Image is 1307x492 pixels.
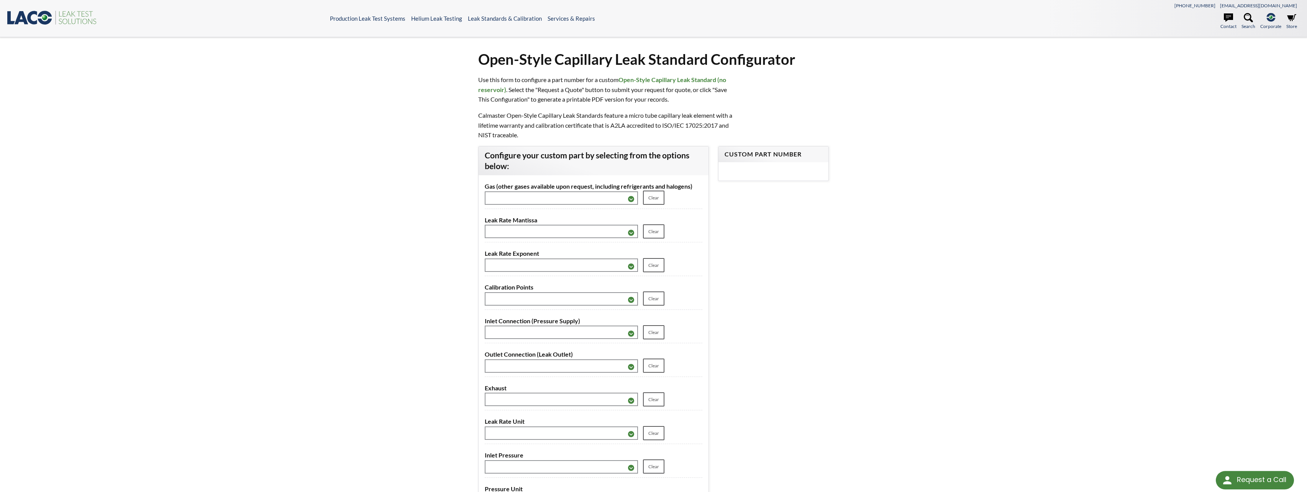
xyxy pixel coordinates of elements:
[485,316,702,326] label: Inlet Connection (Pressure Supply)
[643,258,664,272] a: Clear
[1237,471,1286,489] div: Request a Call
[1220,13,1236,30] a: Contact
[485,383,702,393] label: Exhaust
[478,50,829,69] h1: Open-Style Capillary Leak Standard Configurator
[1174,3,1215,8] a: [PHONE_NUMBER]
[411,15,462,22] a: Helium Leak Testing
[478,75,735,104] p: Use this form to configure a part number for a custom . Select the "Request a Quote" button to su...
[1241,13,1255,30] a: Search
[1221,474,1233,486] img: round button
[485,215,702,225] label: Leak Rate Mantissa
[485,450,702,460] label: Inlet Pressure
[643,224,664,239] a: Clear
[643,392,664,406] a: Clear
[330,15,405,22] a: Production Leak Test Systems
[643,325,664,339] a: Clear
[485,416,702,426] label: Leak Rate Unit
[485,349,702,359] label: Outlet Connection (Leak Outlet)
[485,181,702,191] label: Gas (other gases available upon request, including refrigerants and halogens)
[643,459,664,474] a: Clear
[643,359,664,373] a: Clear
[1220,3,1297,8] a: [EMAIL_ADDRESS][DOMAIN_NAME]
[1260,23,1281,30] span: Corporate
[485,150,702,171] h3: Configure your custom part by selecting from the options below:
[485,248,702,258] label: Leak Rate Exponent
[478,76,726,93] strong: Open-Style Capillary Leak Standard (no reservoir)
[725,150,822,158] h4: Custom Part Number
[643,426,664,440] a: Clear
[1286,13,1297,30] a: Store
[468,15,542,22] a: Leak Standards & Calibration
[1216,471,1294,489] div: Request a Call
[485,282,702,292] label: Calibration Points
[478,110,735,140] p: Calmaster Open-Style Capillary Leak Standards feature a micro tube capillary leak element with a ...
[643,191,664,205] a: Clear
[548,15,595,22] a: Services & Repairs
[643,291,664,306] a: Clear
